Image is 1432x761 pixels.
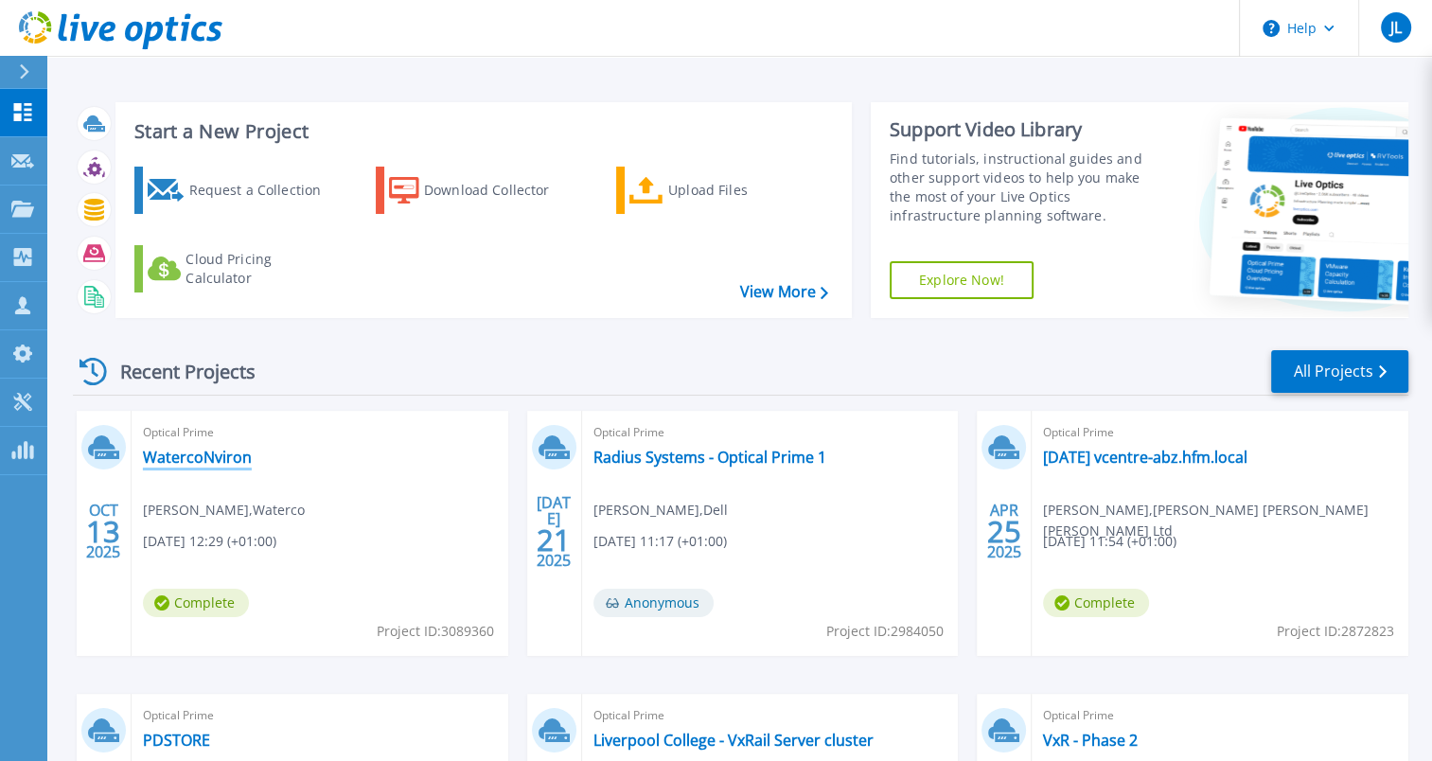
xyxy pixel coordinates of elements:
div: Support Video Library [890,117,1159,142]
span: [DATE] 11:54 (+01:00) [1043,531,1176,552]
a: Cloud Pricing Calculator [134,245,345,292]
span: Complete [1043,589,1149,617]
span: [DATE] 12:29 (+01:00) [143,531,276,552]
span: 13 [86,523,120,540]
div: Recent Projects [73,348,281,395]
span: [PERSON_NAME] , Dell [593,500,728,521]
a: WatercoNviron [143,448,252,467]
span: Optical Prime [143,705,497,726]
a: Upload Files [616,167,827,214]
a: PDSTORE [143,731,210,750]
div: Upload Files [668,171,820,209]
div: Find tutorials, instructional guides and other support videos to help you make the most of your L... [890,150,1159,225]
span: Complete [143,589,249,617]
span: Optical Prime [143,422,497,443]
div: Cloud Pricing Calculator [186,250,337,288]
a: Explore Now! [890,261,1034,299]
h3: Start a New Project [134,121,827,142]
span: Optical Prime [593,705,947,726]
div: Download Collector [424,171,575,209]
span: Project ID: 2984050 [826,621,944,642]
span: Optical Prime [593,422,947,443]
a: Radius Systems - Optical Prime 1 [593,448,826,467]
span: 21 [537,532,571,548]
a: Download Collector [376,167,587,214]
a: All Projects [1271,350,1408,393]
span: [PERSON_NAME] , Waterco [143,500,305,521]
a: [DATE] vcentre-abz.hfm.local [1043,448,1247,467]
div: APR 2025 [986,497,1022,566]
span: 25 [987,523,1021,540]
div: [DATE] 2025 [536,497,572,566]
span: Optical Prime [1043,422,1397,443]
span: Optical Prime [1043,705,1397,726]
span: [PERSON_NAME] , [PERSON_NAME] [PERSON_NAME] [PERSON_NAME] Ltd [1043,500,1408,541]
span: Project ID: 3089360 [377,621,494,642]
a: Liverpool College - VxRail Server cluster [593,731,874,750]
span: Anonymous [593,589,714,617]
a: View More [740,283,828,301]
div: OCT 2025 [85,497,121,566]
a: VxR - Phase 2 [1043,731,1138,750]
a: Request a Collection [134,167,345,214]
div: Request a Collection [188,171,340,209]
span: JL [1389,20,1401,35]
span: [DATE] 11:17 (+01:00) [593,531,727,552]
span: Project ID: 2872823 [1277,621,1394,642]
